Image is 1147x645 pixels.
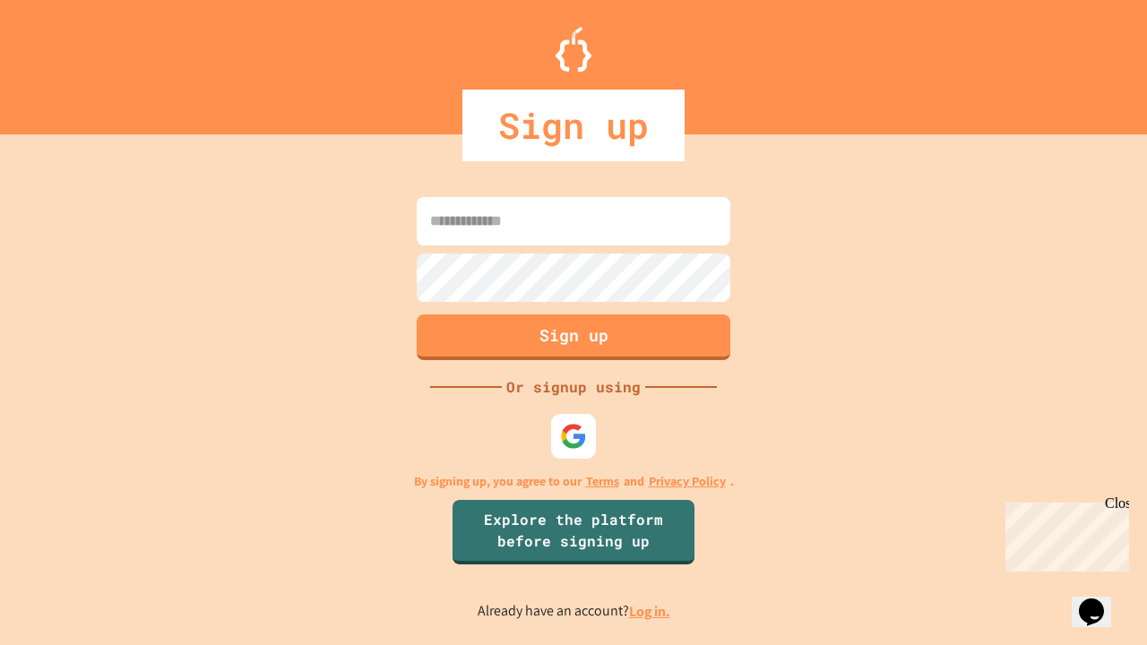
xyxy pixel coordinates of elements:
[462,90,685,161] div: Sign up
[453,500,694,564] a: Explore the platform before signing up
[7,7,124,114] div: Chat with us now!Close
[417,314,730,360] button: Sign up
[502,376,645,398] div: Or signup using
[414,472,734,491] p: By signing up, you agree to our and .
[586,472,619,491] a: Terms
[998,495,1129,572] iframe: chat widget
[649,472,726,491] a: Privacy Policy
[629,602,670,621] a: Log in.
[560,423,587,450] img: google-icon.svg
[478,600,670,623] p: Already have an account?
[1072,573,1129,627] iframe: chat widget
[556,27,591,72] img: Logo.svg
